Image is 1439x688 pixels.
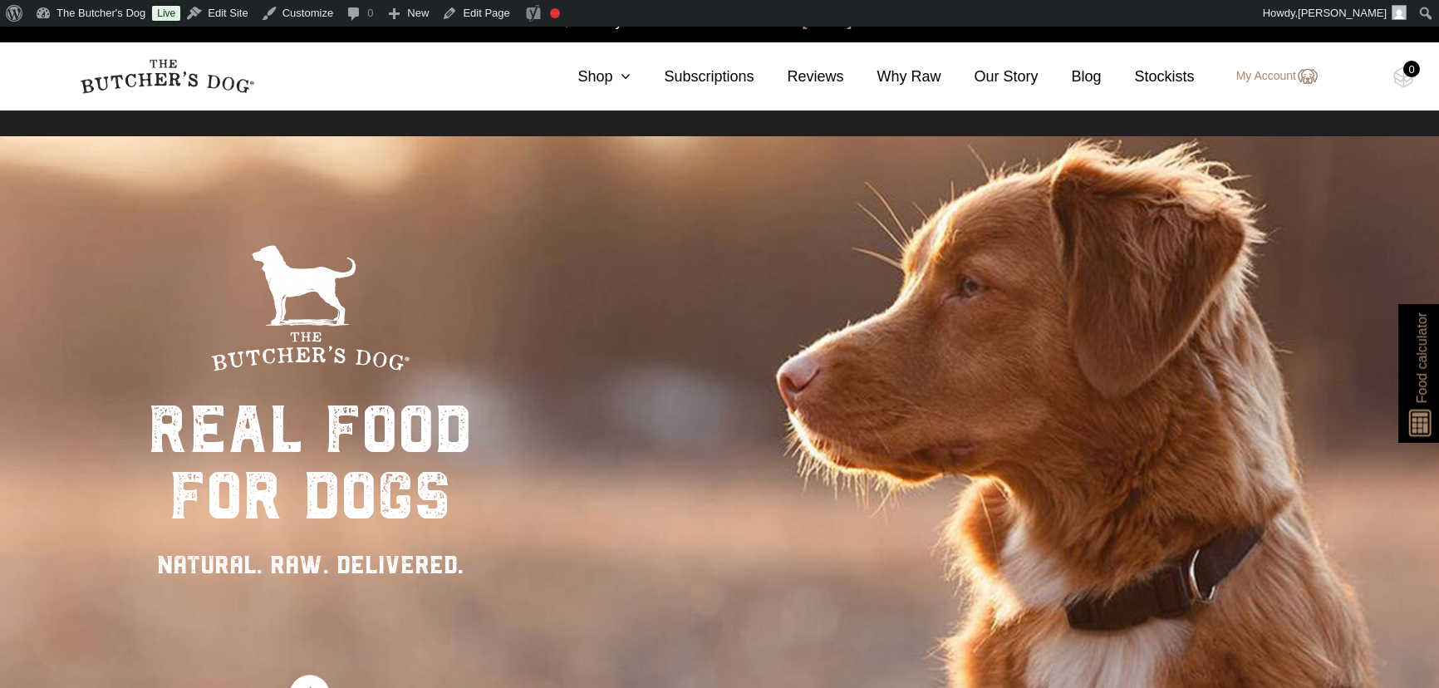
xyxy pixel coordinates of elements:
[631,66,754,88] a: Subscriptions
[1403,61,1420,77] div: 0
[1298,7,1387,19] span: [PERSON_NAME]
[148,396,472,529] div: real food for dogs
[941,66,1039,88] a: Our Story
[1393,66,1414,88] img: TBD_Cart-Empty.png
[1220,66,1318,86] a: My Account
[550,8,560,18] div: Focus keyphrase not set
[844,66,941,88] a: Why Raw
[152,6,180,21] a: Live
[148,546,472,583] div: NATURAL. RAW. DELIVERED.
[544,66,631,88] a: Shop
[754,66,843,88] a: Reviews
[1411,10,1422,30] a: close
[1102,66,1195,88] a: Stockists
[1412,312,1432,403] span: Food calculator
[1039,66,1102,88] a: Blog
